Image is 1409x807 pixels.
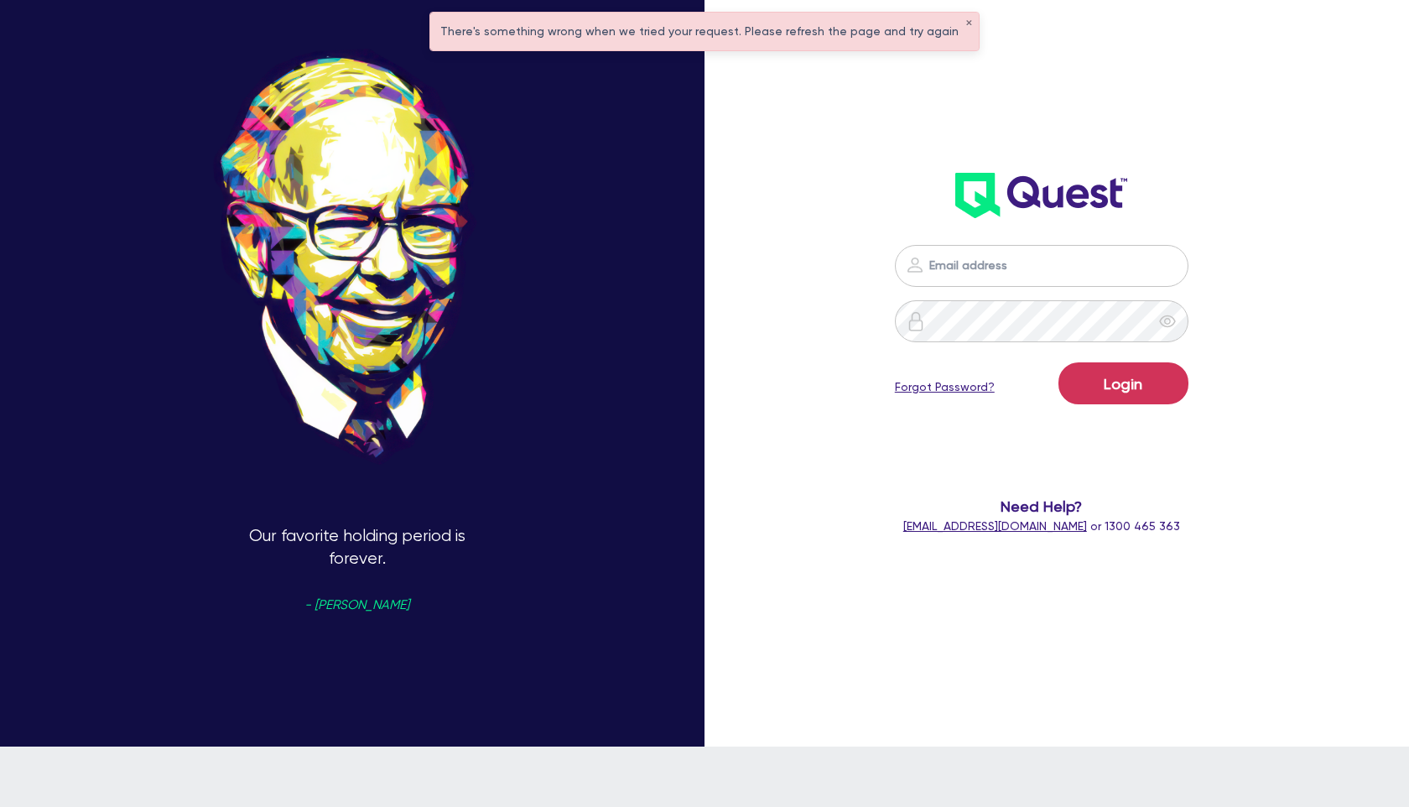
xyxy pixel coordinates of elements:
[895,378,995,396] a: Forgot Password?
[895,245,1188,287] input: Email address
[906,311,926,331] img: icon-password
[223,525,491,794] p: Our favorite holding period is forever.
[905,255,925,275] img: icon-password
[955,173,1127,218] img: wH2k97JdezQIQAAAABJRU5ErkJggg==
[304,599,409,612] span: - [PERSON_NAME]
[903,519,1180,533] span: or 1300 465 363
[1159,313,1176,330] span: eye
[903,519,1087,533] a: [EMAIL_ADDRESS][DOMAIN_NAME]
[1058,362,1188,404] button: Login
[856,495,1227,518] span: Need Help?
